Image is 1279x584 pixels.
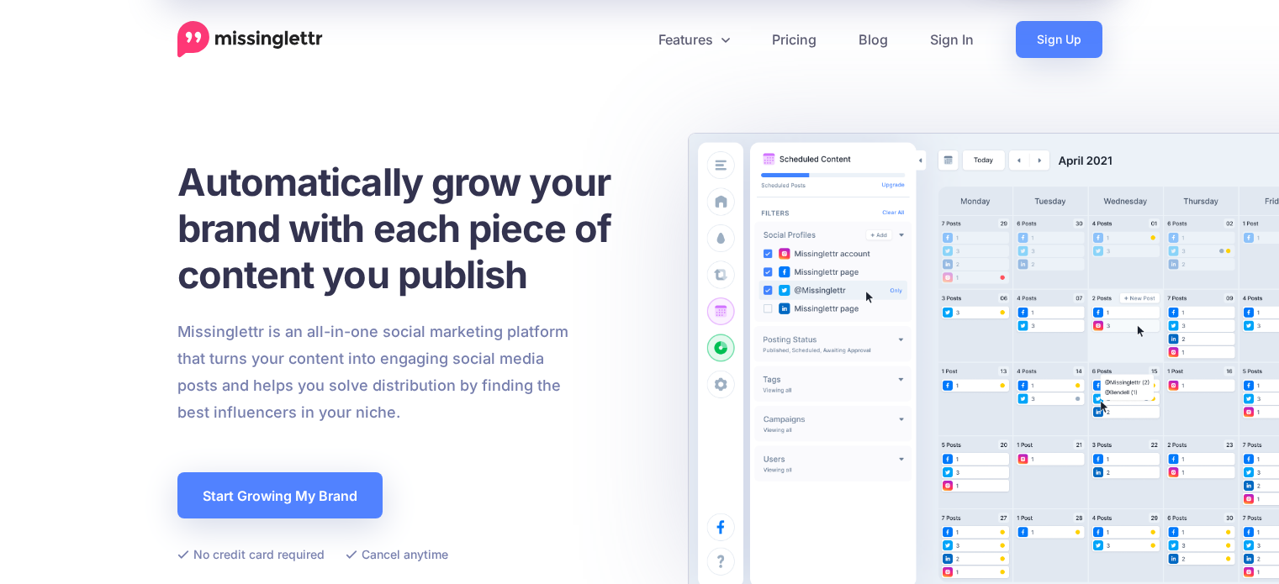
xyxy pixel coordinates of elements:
[346,544,448,565] li: Cancel anytime
[909,21,995,58] a: Sign In
[177,21,323,58] a: Home
[177,318,569,426] p: Missinglettr is an all-in-one social marketing platform that turns your content into engaging soc...
[177,159,653,297] h1: Automatically grow your brand with each piece of content you publish
[1016,21,1102,58] a: Sign Up
[177,472,383,518] a: Start Growing My Brand
[838,21,909,58] a: Blog
[177,544,325,565] li: No credit card required
[751,21,838,58] a: Pricing
[637,21,751,58] a: Features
